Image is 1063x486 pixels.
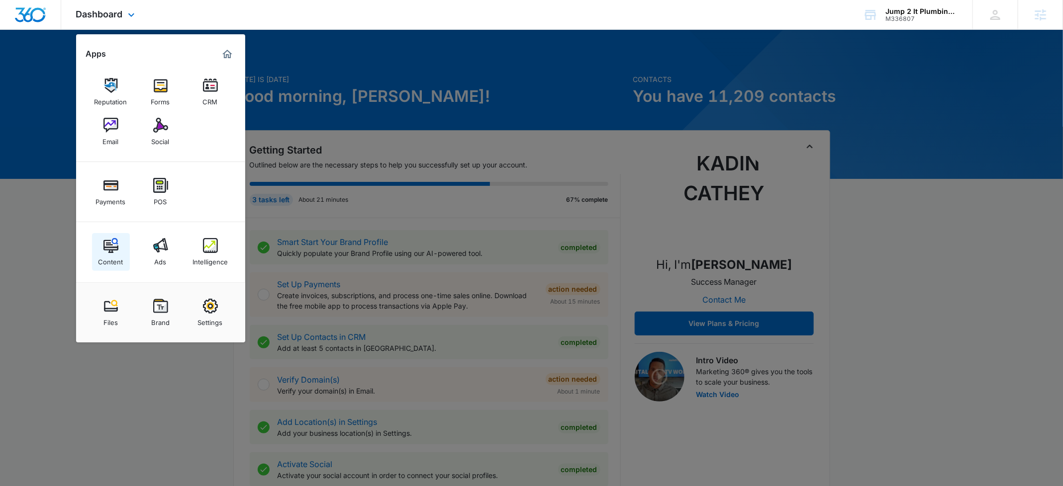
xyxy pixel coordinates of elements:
div: account name [885,7,958,15]
a: Files [92,294,130,331]
div: Forms [151,93,170,106]
h2: Apps [86,49,106,59]
a: Ads [142,233,180,271]
a: Email [92,113,130,151]
div: Brand [151,314,170,326]
div: CRM [203,93,218,106]
a: Social [142,113,180,151]
div: account id [885,15,958,22]
div: Reputation [95,93,127,106]
div: Payments [96,193,126,206]
div: Intelligence [193,253,228,266]
div: Email [103,133,119,146]
div: Settings [198,314,223,326]
a: Reputation [92,73,130,111]
span: Dashboard [76,9,123,19]
div: Social [152,133,170,146]
a: Marketing 360® Dashboard [219,46,235,62]
div: Files [103,314,118,326]
a: Intelligence [192,233,229,271]
div: Ads [155,253,167,266]
a: Content [92,233,130,271]
a: Payments [92,173,130,211]
a: Brand [142,294,180,331]
a: CRM [192,73,229,111]
a: Settings [192,294,229,331]
a: POS [142,173,180,211]
div: Content [98,253,123,266]
div: POS [154,193,167,206]
a: Forms [142,73,180,111]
